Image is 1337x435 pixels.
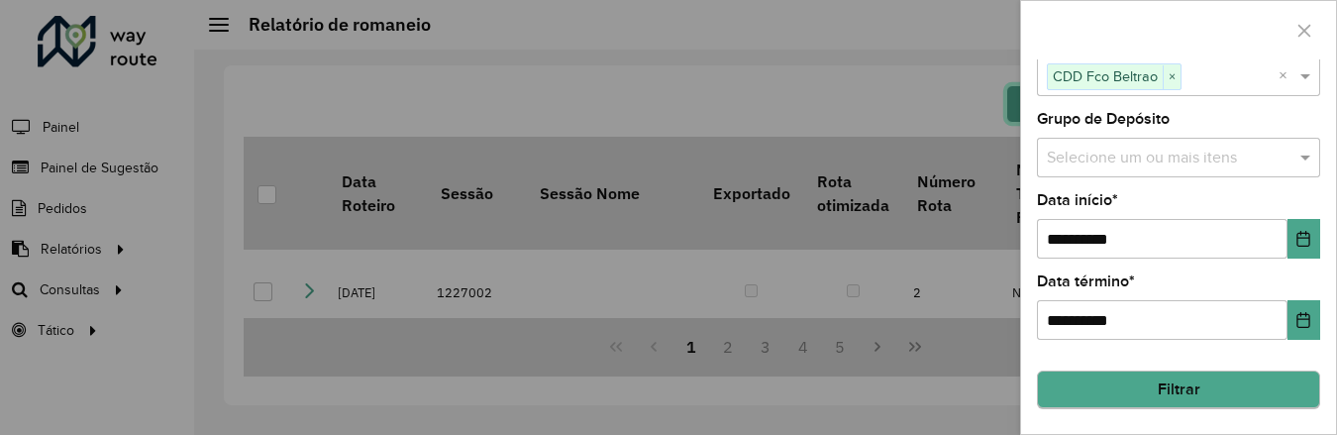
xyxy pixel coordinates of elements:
[1287,300,1320,340] button: Choose Date
[1048,64,1163,88] span: CDD Fco Beltrao
[1279,64,1295,88] span: Clear all
[1037,270,1135,293] label: Data término
[1287,219,1320,259] button: Choose Date
[1037,107,1170,131] label: Grupo de Depósito
[1037,371,1320,408] button: Filtrar
[1163,65,1181,89] span: ×
[1037,188,1118,212] label: Data início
